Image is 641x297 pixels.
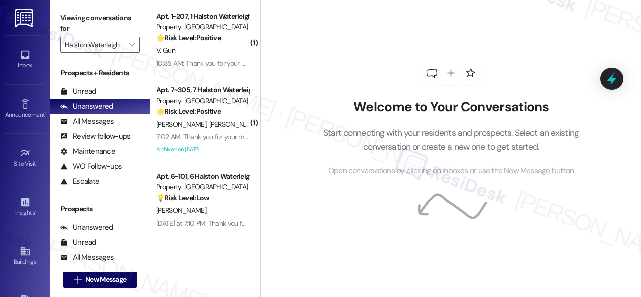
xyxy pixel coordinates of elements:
div: Unread [60,237,96,248]
span: New Message [85,274,126,285]
strong: 🌟 Risk Level: Positive [156,33,221,42]
div: Apt. 1~207, 1 Halston Waterleigh [156,11,249,22]
div: Escalate [60,176,99,187]
div: Apt. 7~305, 7 Halston Waterleigh [156,85,249,95]
img: ResiDesk Logo [15,9,35,27]
div: Property: [GEOGRAPHIC_DATA] [156,96,249,106]
div: All Messages [60,116,114,127]
span: Open conversations by clicking on inboxes or use the New Message button [328,165,574,177]
div: Archived on [DATE] [155,143,250,156]
h2: Welcome to Your Conversations [308,99,594,115]
span: [PERSON_NAME] [156,206,206,215]
i:  [74,276,81,284]
div: Prospects [50,204,150,214]
div: Prospects + Residents [50,68,150,78]
div: Unread [60,86,96,97]
p: Start connecting with your residents and prospects. Select an existing conversation or create a n... [308,126,594,154]
div: Property: [GEOGRAPHIC_DATA] [156,22,249,32]
i:  [129,41,134,49]
div: Apt. 6~101, 6 Halston Waterleigh [156,171,249,182]
span: [PERSON_NAME] [156,120,209,129]
span: V. Gun [156,46,175,55]
button: New Message [63,272,137,288]
strong: 💡 Risk Level: Low [156,193,209,202]
div: Review follow-ups [60,131,130,142]
div: Unanswered [60,222,113,233]
span: • [45,110,46,117]
div: Property: [GEOGRAPHIC_DATA] [156,182,249,192]
div: Maintenance [60,146,115,157]
strong: 🌟 Risk Level: Positive [156,107,221,116]
label: Viewing conversations for [60,10,140,37]
span: • [36,159,38,166]
a: Insights • [5,194,45,221]
span: [PERSON_NAME] [209,120,259,129]
a: Inbox [5,46,45,73]
a: Site Visit • [5,145,45,172]
input: All communities [65,37,124,53]
div: WO Follow-ups [60,161,122,172]
a: Buildings [5,243,45,270]
div: Unanswered [60,101,113,112]
span: • [35,208,36,215]
div: All Messages [60,252,114,263]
